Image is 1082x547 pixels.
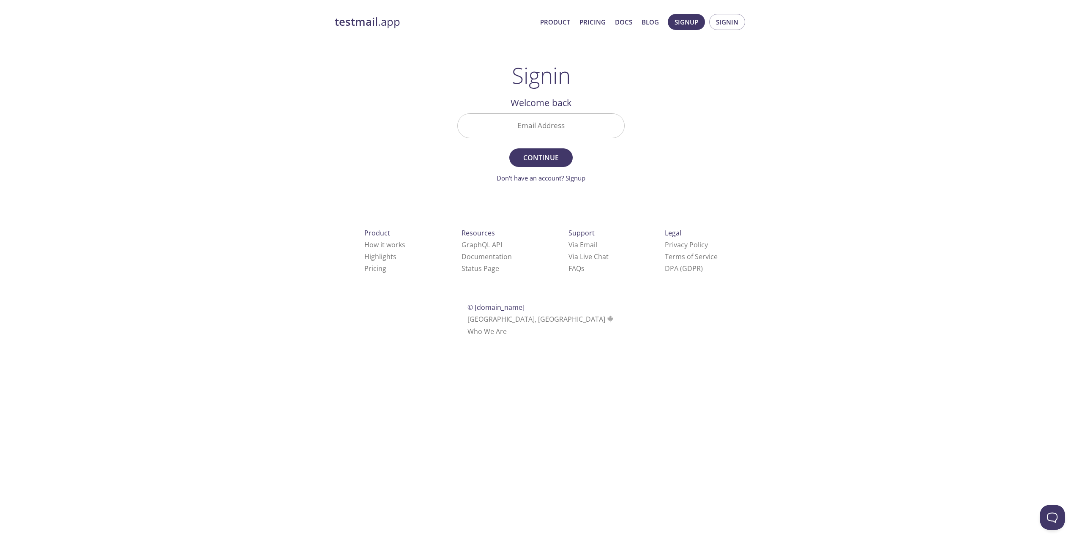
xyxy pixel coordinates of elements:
[519,152,563,164] span: Continue
[568,252,609,261] a: Via Live Chat
[364,228,390,238] span: Product
[335,15,533,29] a: testmail.app
[467,327,507,336] a: Who We Are
[579,16,606,27] a: Pricing
[497,174,585,182] a: Don't have an account? Signup
[642,16,659,27] a: Blog
[675,16,698,27] span: Signup
[462,228,495,238] span: Resources
[457,96,625,110] h2: Welcome back
[335,14,378,29] strong: testmail
[364,252,396,261] a: Highlights
[665,264,703,273] a: DPA (GDPR)
[709,14,745,30] button: Signin
[568,264,585,273] a: FAQ
[668,14,705,30] button: Signup
[462,252,512,261] a: Documentation
[512,63,571,88] h1: Signin
[665,240,708,249] a: Privacy Policy
[581,264,585,273] span: s
[364,264,386,273] a: Pricing
[467,315,615,324] span: [GEOGRAPHIC_DATA], [GEOGRAPHIC_DATA]
[568,240,597,249] a: Via Email
[462,264,499,273] a: Status Page
[364,240,405,249] a: How it works
[462,240,502,249] a: GraphQL API
[540,16,570,27] a: Product
[615,16,632,27] a: Docs
[568,228,595,238] span: Support
[716,16,738,27] span: Signin
[467,303,525,312] span: © [DOMAIN_NAME]
[509,148,573,167] button: Continue
[665,228,681,238] span: Legal
[1040,505,1065,530] iframe: Help Scout Beacon - Open
[665,252,718,261] a: Terms of Service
